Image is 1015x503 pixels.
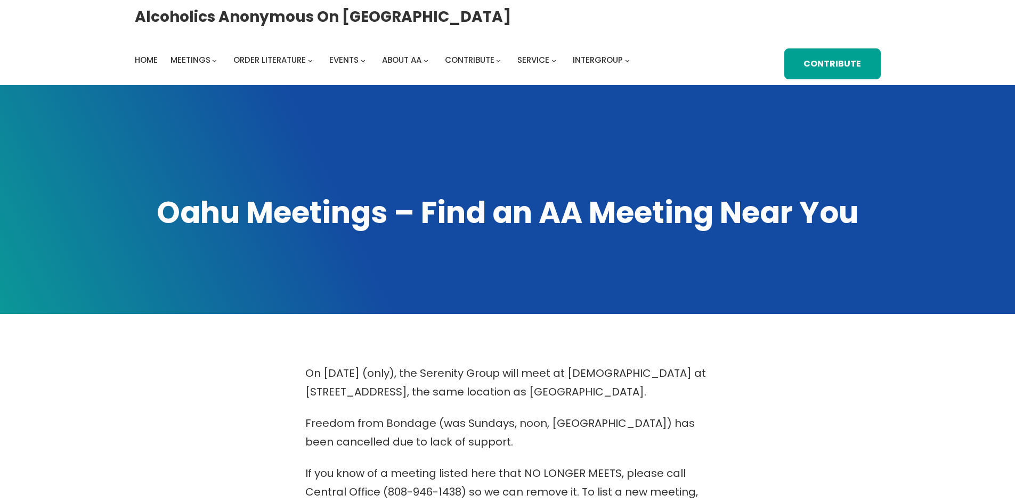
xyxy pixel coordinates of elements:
p: Freedom from Bondage (was Sundays, noon, [GEOGRAPHIC_DATA]) has been cancelled due to lack of sup... [305,414,710,451]
button: About AA submenu [424,57,428,62]
a: Intergroup [573,53,623,68]
button: Meetings submenu [212,57,217,62]
span: Contribute [445,54,494,65]
button: Contribute submenu [496,57,501,62]
span: Intergroup [573,54,623,65]
button: Intergroup submenu [625,57,630,62]
a: About AA [382,53,421,68]
a: Service [517,53,549,68]
a: Events [329,53,359,68]
span: Events [329,54,359,65]
button: Events submenu [361,57,366,62]
button: Order Literature submenu [308,57,313,62]
span: Service [517,54,549,65]
button: Service submenu [551,57,556,62]
a: Meetings [170,53,210,68]
a: Contribute [784,48,880,80]
nav: Intergroup [135,53,634,68]
span: Meetings [170,54,210,65]
h1: Oahu Meetings – Find an AA Meeting Near You [135,193,881,233]
p: On [DATE] (only), the Serenity Group will meet at [DEMOGRAPHIC_DATA] at [STREET_ADDRESS], the sam... [305,364,710,401]
span: About AA [382,54,421,65]
span: Order Literature [233,54,306,65]
a: Home [135,53,158,68]
span: Home [135,54,158,65]
a: Alcoholics Anonymous on [GEOGRAPHIC_DATA] [135,4,511,30]
a: Contribute [445,53,494,68]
